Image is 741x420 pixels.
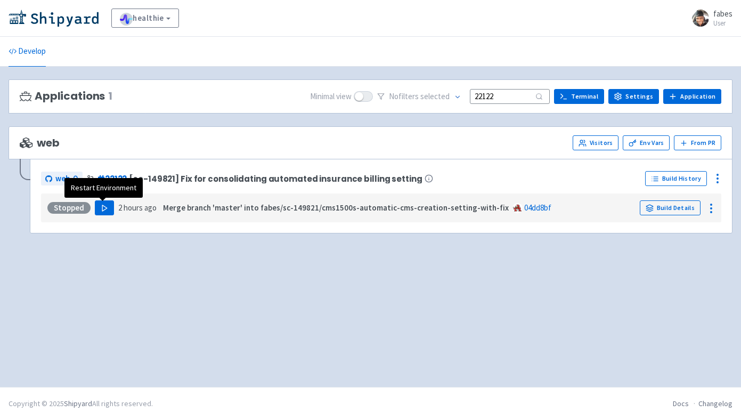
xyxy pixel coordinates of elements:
[97,173,127,184] a: #22122
[554,89,604,104] a: Terminal
[129,174,422,183] span: [sc-149821] Fix for consolidating automated insurance billing setting
[20,90,112,102] h3: Applications
[420,91,450,101] span: selected
[663,89,721,104] a: Application
[9,398,153,409] div: Copyright © 2025 All rights reserved.
[41,172,83,186] a: web
[713,9,732,19] span: fabes
[645,171,707,186] a: Build History
[95,200,114,215] button: Play
[310,91,352,103] span: Minimal view
[713,20,732,27] small: User
[673,399,689,408] a: Docs
[47,202,91,214] div: Stopped
[64,399,92,408] a: Shipyard
[9,37,46,67] a: Develop
[118,203,157,213] time: 2 hours ago
[640,200,701,215] a: Build Details
[389,91,450,103] span: No filter s
[108,90,112,102] span: 1
[686,10,732,27] a: fabes User
[20,137,59,149] span: web
[470,89,550,103] input: Search...
[698,399,732,408] a: Changelog
[573,135,618,150] a: Visitors
[623,135,670,150] a: Env Vars
[163,203,509,213] strong: Merge branch 'master' into fabes/sc-149821/cms1500s-automatic-cms-creation-setting-with-fix
[674,135,721,150] button: From PR
[608,89,659,104] a: Settings
[9,10,99,27] img: Shipyard logo
[111,9,179,28] a: healthie
[55,173,70,185] span: web
[524,203,551,213] a: 04dd8bf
